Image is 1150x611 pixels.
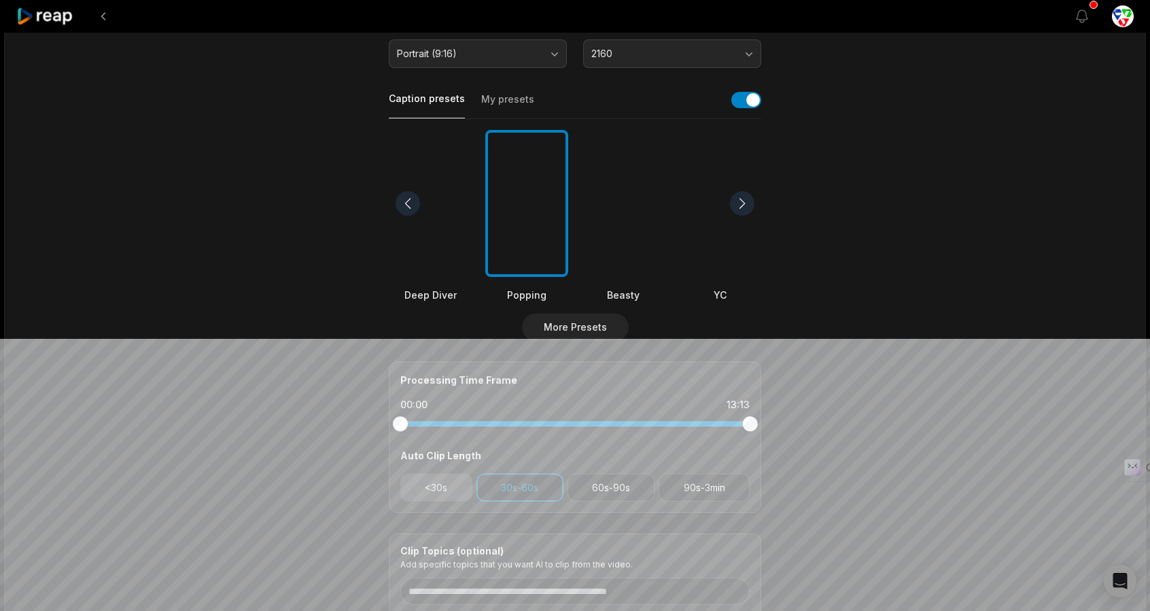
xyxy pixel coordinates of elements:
span: Portrait (9:16) [397,48,540,60]
div: Open Intercom Messenger [1104,565,1136,597]
button: Caption presets [389,92,465,118]
button: Portrait (9:16) [389,39,567,68]
div: Deep Diver [389,288,472,302]
button: My presets [481,93,534,118]
div: Beasty [582,288,665,302]
span: 2160 [591,48,734,60]
button: More Presets [522,314,629,341]
button: 2160 [583,39,761,68]
div: Popping [485,288,568,302]
div: YC [678,288,761,302]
